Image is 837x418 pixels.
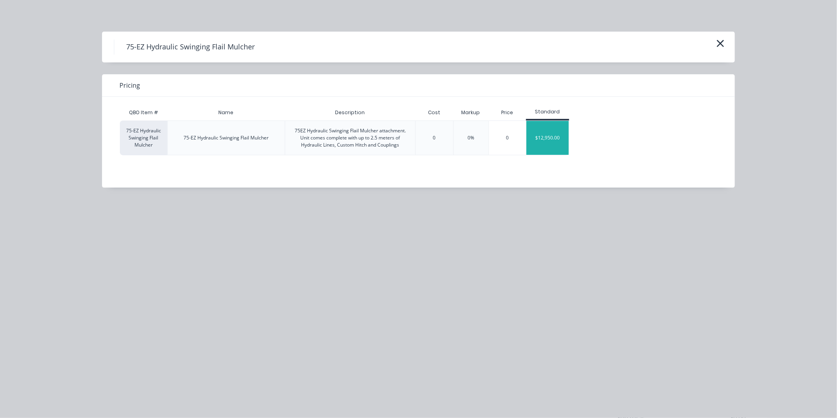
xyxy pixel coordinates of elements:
div: Standard [526,108,569,115]
div: 75-EZ Hydraulic Swinging Flail Mulcher [120,121,167,155]
div: 0% [468,134,474,141]
div: Cost [415,105,453,121]
div: 75-EZ Hydraulic Swinging Flail Mulcher [184,134,269,141]
div: Description [329,103,371,122]
div: 0 [489,121,526,155]
h4: 75-EZ Hydraulic Swinging Flail Mulcher [114,40,267,55]
div: $12,950.00 [526,121,569,155]
span: Pricing [119,81,140,90]
div: Markup [453,105,489,121]
div: QBO Item # [120,105,167,121]
div: Name [212,103,240,122]
div: 75EZ Hydraulic Swinging Flail Mulcher attachment. Unit comes complete with up to 2.5 meters of Hy... [292,127,409,149]
div: 0 [433,134,436,141]
div: Price [489,105,526,121]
